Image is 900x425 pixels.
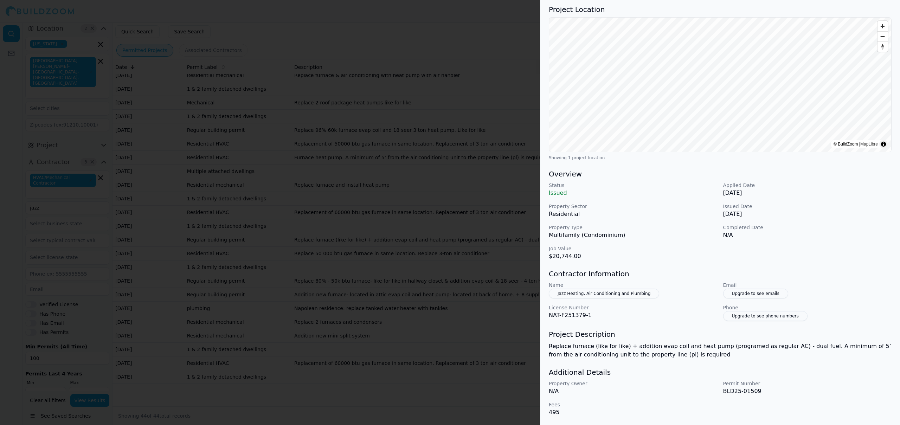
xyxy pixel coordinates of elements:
div: Showing 1 project location [549,155,892,161]
p: $20,744.00 [549,252,718,260]
p: 495 [549,408,718,417]
p: Issued Date [723,203,892,210]
button: Upgrade to see emails [723,289,788,298]
p: Property Owner [549,380,718,387]
h3: Contractor Information [549,269,892,279]
p: License Number [549,304,718,311]
p: [DATE] [723,189,892,197]
a: MapLibre [860,142,878,147]
p: Email [723,282,892,289]
p: Permit Number [723,380,892,387]
p: Replace furnace (like for like) + addition evap coil and heat pump (programed as regular AC) - du... [549,342,892,359]
p: Phone [723,304,892,311]
p: Completed Date [723,224,892,231]
p: Property Sector [549,203,718,210]
p: N/A [549,387,718,395]
h3: Project Description [549,329,892,339]
p: Residential [549,210,718,218]
button: Zoom out [877,31,888,41]
summary: Toggle attribution [879,140,888,148]
p: N/A [723,231,892,239]
p: Status [549,182,718,189]
h3: Overview [549,169,892,179]
p: Fees [549,401,718,408]
button: Jazz Heating, Air Conditioning and Plumbing [549,289,659,298]
div: © BuildZoom | [834,141,878,148]
p: Property Type [549,224,718,231]
p: Applied Date [723,182,892,189]
p: BLD25-01509 [723,387,892,395]
h3: Project Location [549,5,892,14]
p: Job Value [549,245,718,252]
p: Issued [549,189,718,197]
p: Name [549,282,718,289]
p: Multifamily (Condominium) [549,231,718,239]
button: Upgrade to see phone numbers [723,311,808,321]
p: NAT-F251379-1 [549,311,718,320]
canvas: Map [549,18,891,152]
button: Zoom in [877,21,888,31]
button: Reset bearing to north [877,41,888,52]
p: [DATE] [723,210,892,218]
h3: Additional Details [549,367,892,377]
